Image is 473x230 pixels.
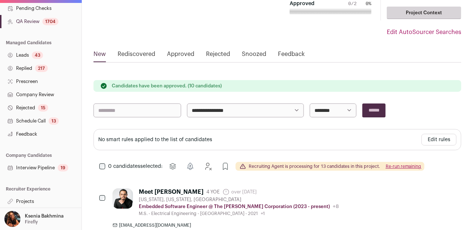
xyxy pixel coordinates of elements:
[108,163,163,170] span: selected:
[49,117,59,125] div: 13
[4,211,20,227] img: 13968079-medium_jpg
[58,164,68,171] div: 19
[38,104,48,112] div: 15
[167,50,194,61] a: Approved
[222,188,257,196] span: over [DATE]
[112,188,133,209] img: 4bfd4f8b86661798cde64d75b2818162b363b9c65723d4cd7b6c2a23afa05bef
[261,211,265,216] span: +1
[112,83,222,89] p: Candidates have been approved. (10 candidates)
[387,28,461,37] a: Edit AutoSourcer Searches
[242,50,266,61] a: Snoozed
[278,50,305,61] a: Feedback
[42,18,58,25] div: 1704
[139,211,339,216] div: M.S. - Electrical Engineering - [GEOGRAPHIC_DATA] - 2021
[139,204,330,210] p: Embedded Software Engineer @ The [PERSON_NAME] Corporation (2023 - present)
[206,189,220,195] span: 4 YOE
[387,7,461,19] a: Project Context
[32,52,43,59] div: 43
[3,211,65,227] button: Open dropdown
[25,213,64,219] p: Ksenia Bakhmina
[249,163,380,169] span: Recruiting Agent is processing for 13 candidates in this project.
[25,219,38,225] p: Firefly
[98,137,212,142] turbo-frame: No smart rules applied to the list of candidates
[206,50,230,61] a: Rejected
[118,50,155,61] a: Rediscovered
[119,222,191,228] span: [EMAIL_ADDRESS][DOMAIN_NAME]
[421,134,457,146] button: Edit rules
[94,50,106,61] a: New
[139,197,339,203] div: [US_STATE], [US_STATE], [GEOGRAPHIC_DATA]
[139,188,203,196] div: Meet [PERSON_NAME]
[386,163,421,169] button: Re-run remaining
[108,164,140,169] span: 0 candidates
[35,65,48,72] div: 217
[333,204,339,209] span: +8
